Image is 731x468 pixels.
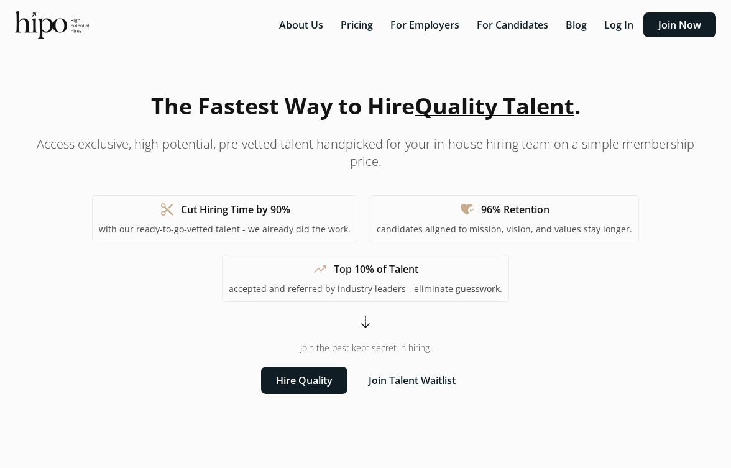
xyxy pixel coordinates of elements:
a: For Employers [383,18,469,32]
a: About Us [272,18,333,32]
p: accepted and referred by industry leaders - eliminate guesswork. [229,283,502,295]
h1: 96% Retention [481,202,549,217]
p: candidates aligned to mission, vision, and values stay longer. [377,223,632,236]
button: Blog [558,12,594,37]
button: Log In [597,12,641,37]
button: Pricing [333,12,380,37]
span: trending_up [313,262,328,277]
button: Join Now [643,12,716,37]
h1: Cut Hiring Time by 90% [181,202,290,217]
p: with our ready-to-go-vetted talent - we already did the work. [99,223,351,236]
a: Pricing [333,18,383,32]
img: official-logo [15,11,89,39]
a: Blog [558,18,597,32]
button: Join Talent Waitlist [354,367,471,394]
p: Access exclusive, high-potential, pre-vetted talent handpicked for your in-house hiring team on a... [30,135,701,170]
span: heart_check [460,202,475,217]
span: Quality Talent [415,91,574,121]
span: Join the best kept secret in hiring. [300,342,431,354]
button: For Employers [383,12,467,37]
a: For Candidates [469,18,558,32]
button: About Us [272,12,331,37]
button: Hire Quality [261,367,347,394]
span: arrow_cool_down [358,314,373,329]
a: Log In [597,18,643,32]
h1: Top 10% of Talent [334,262,418,277]
span: content_cut [160,202,175,217]
button: For Candidates [469,12,556,37]
h1: The Fastest Way to Hire . [151,89,581,123]
a: Join Now [643,18,716,32]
